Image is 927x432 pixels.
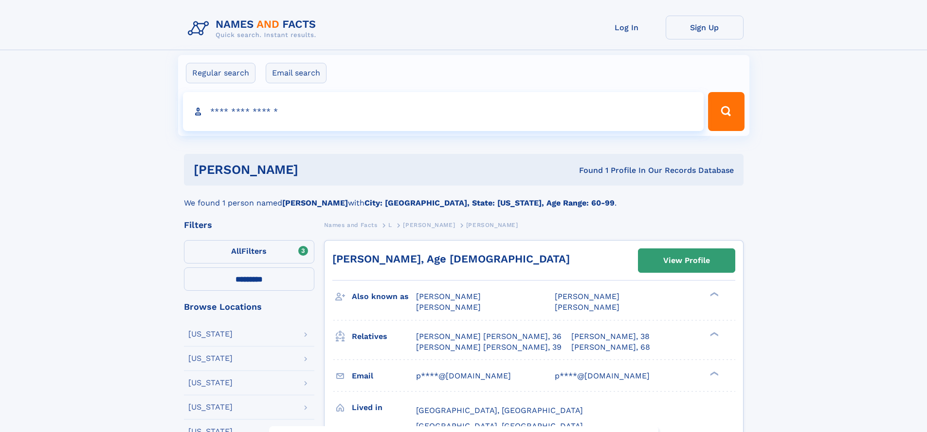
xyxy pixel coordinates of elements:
[352,399,416,416] h3: Lived in
[571,342,650,353] a: [PERSON_NAME], 68
[282,198,348,207] b: [PERSON_NAME]
[352,328,416,345] h3: Relatives
[184,16,324,42] img: Logo Names and Facts
[183,92,704,131] input: search input
[555,302,619,312] span: [PERSON_NAME]
[194,164,439,176] h1: [PERSON_NAME]
[184,186,744,209] div: We found 1 person named with .
[364,198,615,207] b: City: [GEOGRAPHIC_DATA], State: [US_STATE], Age Range: 60-99
[186,63,255,83] label: Regular search
[438,165,734,176] div: Found 1 Profile In Our Records Database
[708,291,719,298] div: ❯
[555,292,619,301] span: [PERSON_NAME]
[188,355,233,362] div: [US_STATE]
[388,219,392,231] a: L
[466,222,518,228] span: [PERSON_NAME]
[403,219,455,231] a: [PERSON_NAME]
[184,221,314,229] div: Filters
[332,253,570,265] a: [PERSON_NAME], Age [DEMOGRAPHIC_DATA]
[352,288,416,305] h3: Also known as
[188,379,233,387] div: [US_STATE]
[403,222,455,228] span: [PERSON_NAME]
[708,370,719,376] div: ❯
[708,331,719,337] div: ❯
[666,16,744,39] a: Sign Up
[184,240,314,263] label: Filters
[416,331,562,342] a: [PERSON_NAME] [PERSON_NAME], 36
[571,331,650,342] a: [PERSON_NAME], 38
[231,246,241,256] span: All
[352,368,416,384] h3: Email
[184,302,314,311] div: Browse Locations
[708,92,744,131] button: Search Button
[416,406,583,415] span: [GEOGRAPHIC_DATA], [GEOGRAPHIC_DATA]
[416,342,562,353] a: [PERSON_NAME] [PERSON_NAME], 39
[324,219,378,231] a: Names and Facts
[266,63,327,83] label: Email search
[416,421,583,431] span: [GEOGRAPHIC_DATA], [GEOGRAPHIC_DATA]
[188,330,233,338] div: [US_STATE]
[416,292,481,301] span: [PERSON_NAME]
[663,249,710,272] div: View Profile
[588,16,666,39] a: Log In
[188,403,233,411] div: [US_STATE]
[388,222,392,228] span: L
[416,302,481,312] span: [PERSON_NAME]
[638,249,735,272] a: View Profile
